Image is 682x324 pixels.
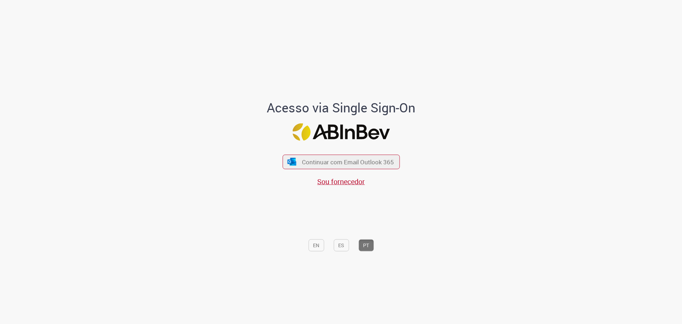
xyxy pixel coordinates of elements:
span: Continuar com Email Outlook 365 [302,158,394,166]
button: ES [334,239,349,251]
img: ícone Azure/Microsoft 360 [287,158,297,165]
button: ícone Azure/Microsoft 360 Continuar com Email Outlook 365 [282,154,400,169]
a: Sou fornecedor [317,177,365,186]
button: EN [308,239,324,251]
h1: Acesso via Single Sign-On [243,101,440,115]
button: PT [358,239,374,251]
img: Logo ABInBev [292,123,390,140]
